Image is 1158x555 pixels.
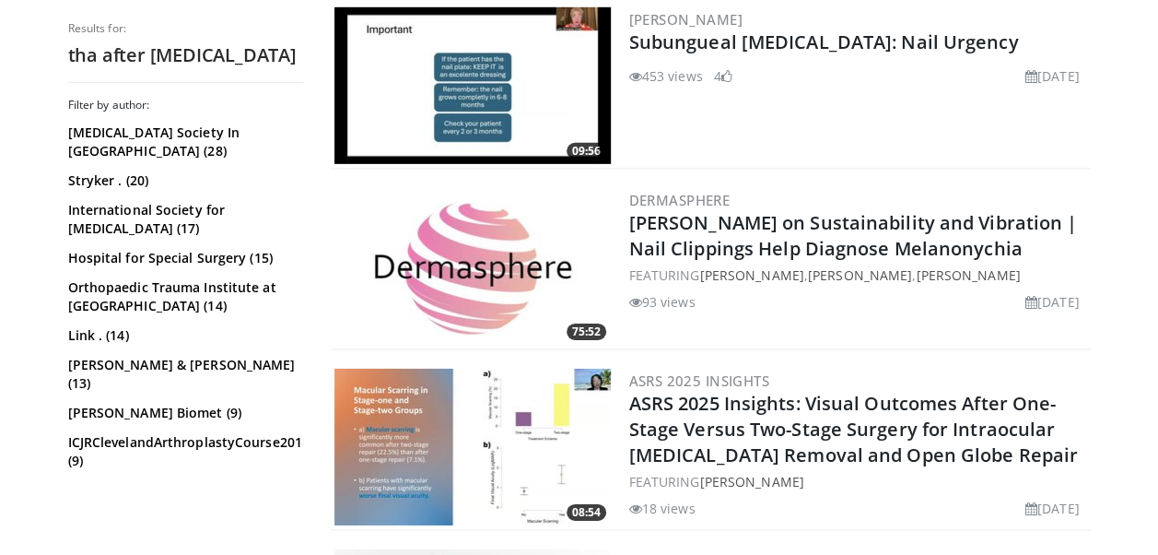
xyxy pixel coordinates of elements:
[68,404,298,422] a: [PERSON_NAME] Biomet (9)
[629,30,1019,54] a: Subungueal [MEDICAL_DATA]: Nail Urgency
[68,21,303,36] p: Results for:
[68,249,298,267] a: Hospital for Special Surgery (15)
[68,278,298,315] a: Orthopaedic Trauma Institute at [GEOGRAPHIC_DATA] (14)
[629,372,769,390] a: ASRS 2025 Insights
[567,143,606,159] span: 09:56
[68,433,298,470] a: ICJRClevelandArthroplastyCourse2011 (9)
[629,472,1087,491] div: FEATURING
[567,324,606,340] span: 75:52
[629,266,1087,285] div: FEATURING , ,
[629,10,743,29] a: [PERSON_NAME]
[334,188,611,345] a: 75:52
[68,98,303,112] h3: Filter by author:
[916,266,1020,284] a: [PERSON_NAME]
[699,473,803,490] a: [PERSON_NAME]
[68,356,298,393] a: [PERSON_NAME] & [PERSON_NAME] (13)
[1025,292,1080,312] li: [DATE]
[629,499,696,518] li: 18 views
[68,326,298,345] a: Link . (14)
[334,369,611,525] img: 5b2bb3b7-4a63-45f3-b4b0-f9467a985f36.300x170_q85_crop-smart_upscale.jpg
[68,124,298,160] a: [MEDICAL_DATA] Society In [GEOGRAPHIC_DATA] (28)
[699,266,803,284] a: [PERSON_NAME]
[334,7,611,164] a: 09:56
[629,210,1078,261] a: [PERSON_NAME] on Sustainability and Vibration | Nail Clippings Help Diagnose Melanonychia
[68,43,303,67] h2: tha after [MEDICAL_DATA]
[334,188,611,345] img: 00377f67-ec73-4e19-8e26-4cd0ea1be70a.300x170_q85_crop-smart_upscale.jpg
[629,191,730,209] a: Dermasphere
[567,504,606,521] span: 08:54
[334,369,611,525] a: 08:54
[808,266,912,284] a: [PERSON_NAME]
[714,66,732,86] li: 4
[1025,499,1080,518] li: [DATE]
[68,171,298,190] a: Stryker . (20)
[334,7,611,164] img: 3567030b-d929-4ea0-b05c-c9b0ec9bf39b.300x170_q85_crop-smart_upscale.jpg
[629,66,703,86] li: 453 views
[629,292,696,312] li: 93 views
[629,391,1078,467] a: ASRS 2025 Insights: Visual Outcomes After One-Stage Versus Two-Stage Surgery for Intraocular [MED...
[68,201,298,238] a: International Society for [MEDICAL_DATA] (17)
[1025,66,1080,86] li: [DATE]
